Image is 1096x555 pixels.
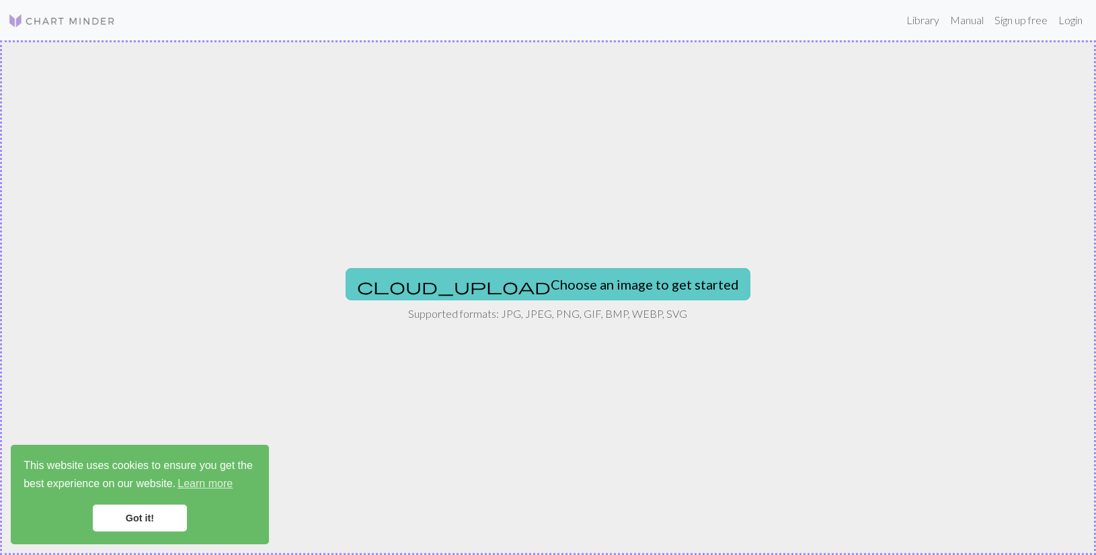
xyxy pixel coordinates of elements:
[357,277,551,296] span: cloud_upload
[11,445,269,544] div: cookieconsent
[1053,7,1088,34] a: Login
[901,7,945,34] a: Library
[93,505,187,531] a: dismiss cookie message
[409,306,688,322] p: Supported formats: JPG, JPEG, PNG, GIF, BMP, WEBP, SVG
[346,268,750,300] button: Choose an image to get started
[989,7,1053,34] a: Sign up free
[945,7,989,34] a: Manual
[8,13,116,29] img: Logo
[175,474,235,494] a: learn more about cookies
[24,458,256,494] span: This website uses cookies to ensure you get the best experience on our website.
